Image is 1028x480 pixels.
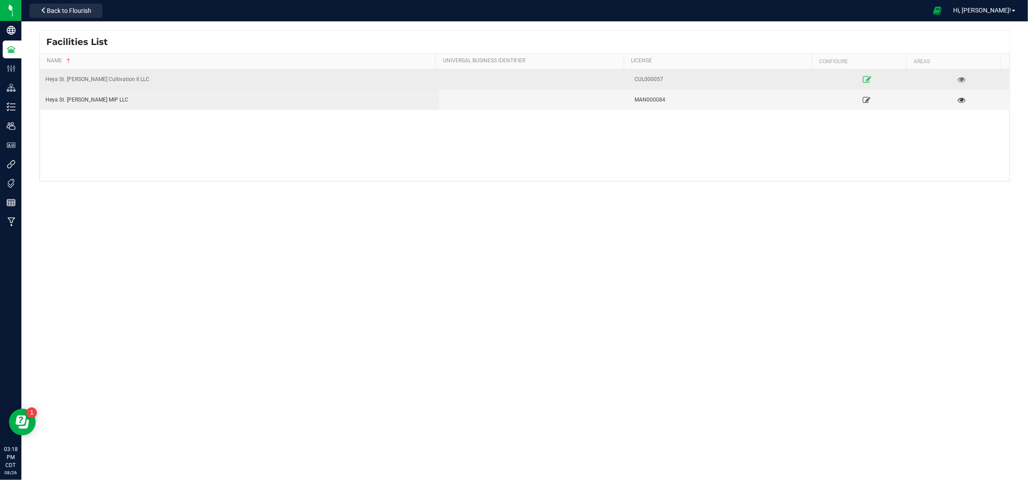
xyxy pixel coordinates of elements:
inline-svg: User Roles [7,141,16,150]
p: 03:18 PM CDT [4,445,17,469]
a: Universal Business Identifier [443,57,621,65]
inline-svg: Manufacturing [7,217,16,226]
span: Back to Flourish [47,7,91,14]
inline-svg: Integrations [7,160,16,169]
span: Facilities List [46,35,108,49]
inline-svg: Reports [7,198,16,207]
p: 08/26 [4,469,17,476]
th: Configure [812,53,906,69]
span: Hi, [PERSON_NAME]! [953,7,1011,14]
inline-svg: Company [7,26,16,35]
inline-svg: Users [7,122,16,130]
button: Back to Flourish [29,4,102,18]
a: License [631,57,809,65]
span: Open Ecommerce Menu [927,2,947,19]
a: Name [47,57,432,65]
inline-svg: Facilities [7,45,16,54]
div: MAN000084 [635,96,814,104]
div: Heya St. [PERSON_NAME] MIP LLC [45,96,434,104]
iframe: Resource center [9,409,36,435]
iframe: Resource center unread badge [26,407,37,418]
inline-svg: Configuration [7,64,16,73]
div: CUL000057 [635,75,814,84]
inline-svg: Distribution [7,83,16,92]
div: Heya St. [PERSON_NAME] Cultivation II LLC [45,75,434,84]
inline-svg: Tags [7,179,16,188]
th: Areas [906,53,1000,69]
inline-svg: Inventory [7,102,16,111]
